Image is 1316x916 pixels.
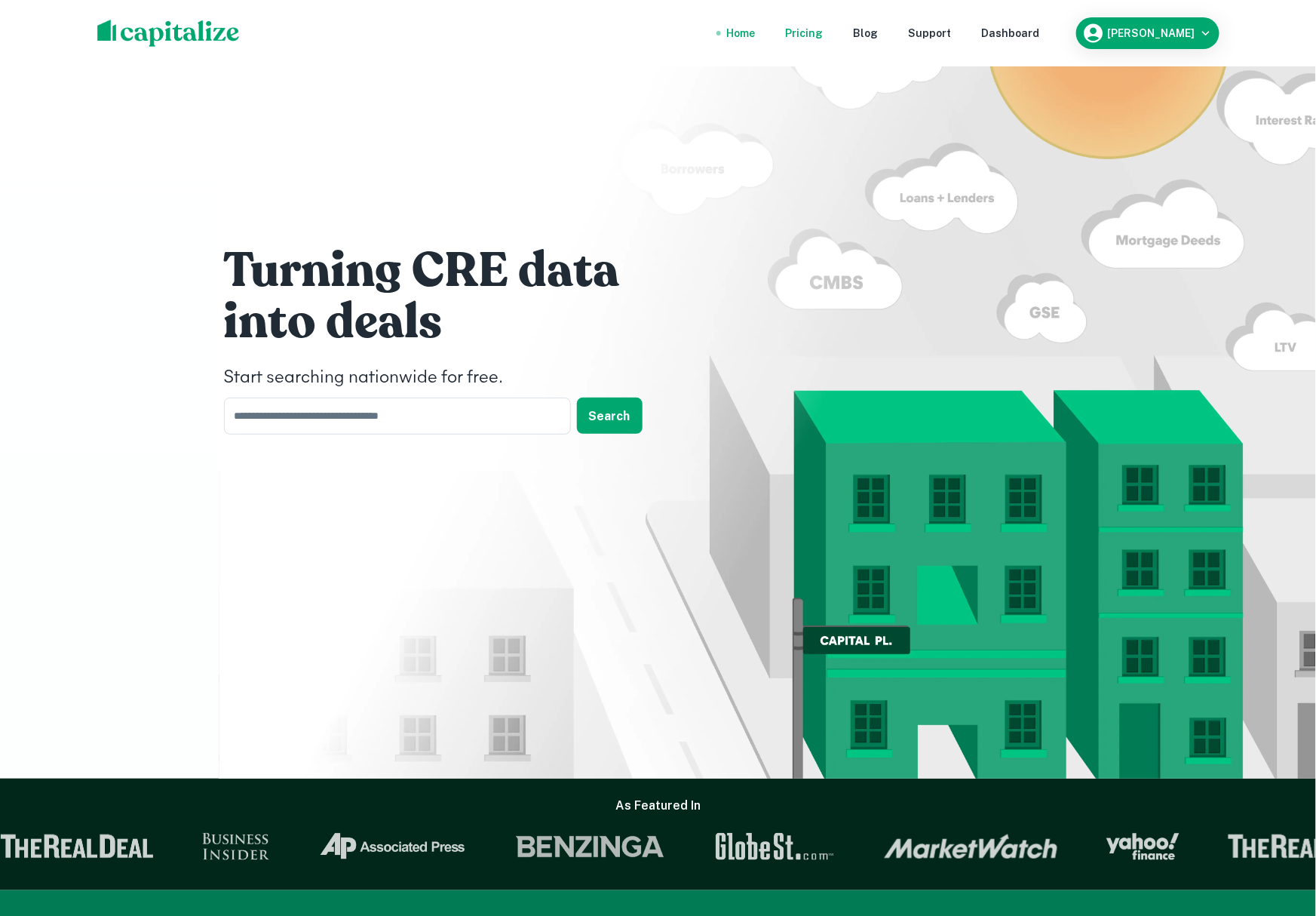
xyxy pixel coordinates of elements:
[713,833,835,860] img: GlobeSt
[854,25,879,41] a: Blog
[615,797,701,815] h6: As Featured In
[786,25,824,41] a: Pricing
[577,398,643,434] button: Search
[1076,17,1219,49] button: [PERSON_NAME]
[514,833,664,860] img: Benzinga
[1108,28,1195,38] h6: [PERSON_NAME]
[883,834,1057,859] img: Market Watch
[97,20,240,47] img: capitalize-logo.png
[224,241,676,301] h1: Turning CRE data
[727,25,756,41] a: Home
[224,292,676,352] h1: into deals
[224,364,676,392] h4: Start searching nationwide for free.
[982,25,1040,41] a: Dashboard
[201,833,269,860] img: Business Insider
[1106,833,1179,860] img: Yahoo Finance
[1241,795,1316,868] iframe: Chat Widget
[909,25,952,41] a: Support
[317,833,466,860] img: Associated Press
